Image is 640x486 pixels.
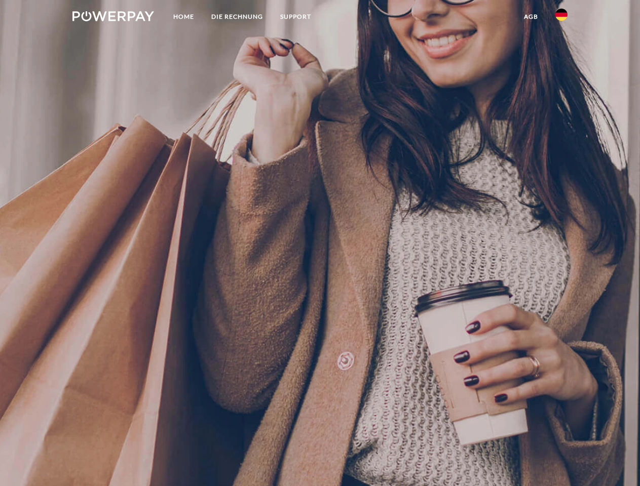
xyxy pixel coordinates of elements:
[203,8,272,26] a: DIE RECHNUNG
[72,11,154,21] img: logo-powerpay-white.svg
[555,9,568,21] img: de
[272,8,320,26] a: SUPPORT
[165,8,203,26] a: Home
[515,8,547,26] a: agb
